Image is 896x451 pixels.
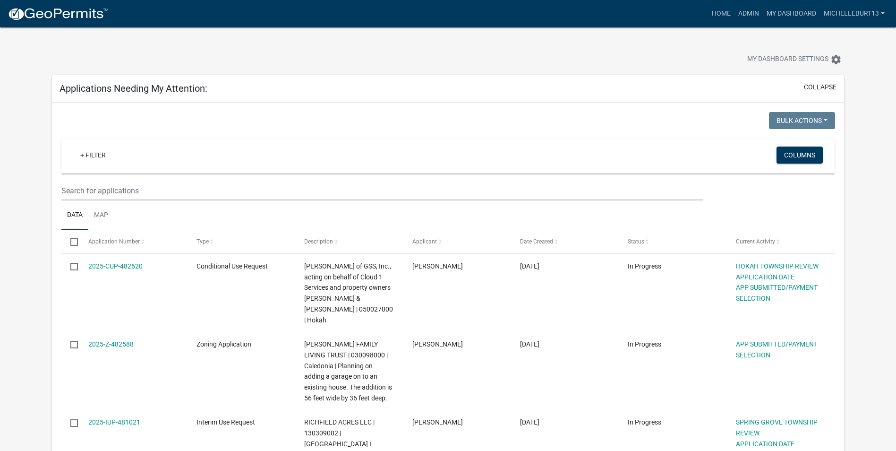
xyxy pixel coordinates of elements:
[740,50,849,69] button: My Dashboard Settingssettings
[88,238,140,245] span: Application Number
[196,418,255,426] span: Interim Use Request
[304,418,375,448] span: RICHFIELD ACRES LLC | 130309002 | Spring Grove I
[520,418,539,426] span: 09/19/2025
[736,273,794,281] a: APPLICATION DATE
[747,54,828,65] span: My Dashboard Settings
[520,340,539,348] span: 09/23/2025
[61,181,703,200] input: Search for applications
[61,200,88,231] a: Data
[520,262,539,270] span: 09/23/2025
[736,340,818,359] a: APP SUBMITTED/PAYMENT SELECTION
[736,284,818,302] a: APP SUBMITTED/PAYMENT SELECTION
[61,230,79,253] datatable-header-cell: Select
[628,340,661,348] span: In Progress
[196,262,268,270] span: Conditional Use Request
[830,54,842,65] i: settings
[820,5,888,23] a: michelleburt13
[304,340,392,402] span: ELLENZ FAMILY LIVING TRUST | 030098000 | Caledonia | Planning on adding a garage on to an existin...
[304,262,393,324] span: Mike Huizenga of GSS, Inc., acting on behalf of Cloud 1 Services and property owners Jerry & Cind...
[196,238,209,245] span: Type
[60,83,207,94] h5: Applications Needing My Attention:
[73,147,113,164] a: + Filter
[736,238,775,245] span: Current Activity
[88,340,134,348] a: 2025-Z-482588
[619,230,726,253] datatable-header-cell: Status
[763,5,820,23] a: My Dashboard
[736,440,794,448] a: APPLICATION DATE
[734,5,763,23] a: Admin
[708,5,734,23] a: Home
[511,230,619,253] datatable-header-cell: Date Created
[403,230,511,253] datatable-header-cell: Applicant
[88,418,140,426] a: 2025-IUP-481021
[804,82,836,92] button: collapse
[736,262,819,270] a: HOKAH TOWNSHIP REVIEW
[88,262,143,270] a: 2025-CUP-482620
[777,147,823,164] button: Columns
[412,262,463,270] span: Mike Huizenga
[412,238,437,245] span: Applicant
[412,340,463,348] span: David Ellenz
[736,418,818,437] a: SPRING GROVE TOWNSHIP REVIEW
[628,238,644,245] span: Status
[520,238,553,245] span: Date Created
[726,230,834,253] datatable-header-cell: Current Activity
[769,112,835,129] button: Bulk Actions
[304,238,333,245] span: Description
[412,418,463,426] span: Jack Hinz
[196,340,251,348] span: Zoning Application
[628,262,661,270] span: In Progress
[88,200,114,231] a: Map
[628,418,661,426] span: In Progress
[79,230,187,253] datatable-header-cell: Application Number
[295,230,403,253] datatable-header-cell: Description
[188,230,295,253] datatable-header-cell: Type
